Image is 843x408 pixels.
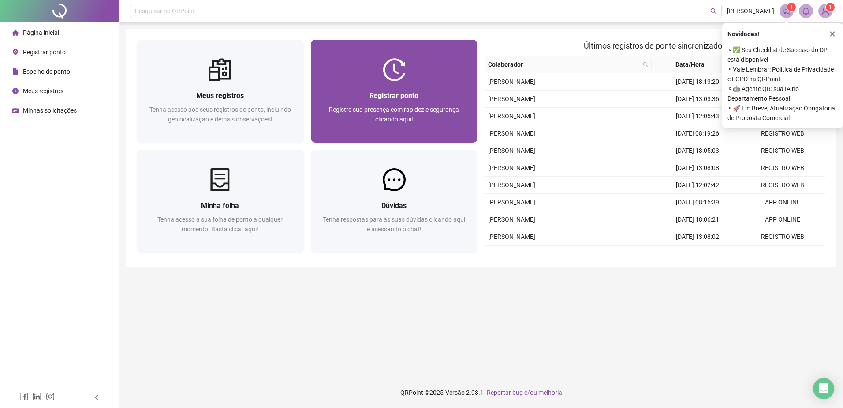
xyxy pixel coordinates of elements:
a: Minha folhaTenha acesso a sua folha de ponto a qualquer momento. Basta clicar aqui! [137,150,304,253]
span: instagram [46,392,55,401]
span: environment [12,49,19,55]
td: [DATE] 12:03:09 [655,246,740,263]
span: facebook [19,392,28,401]
span: [PERSON_NAME] [488,95,535,102]
span: Tenha acesso a sua folha de ponto a qualquer momento. Basta clicar aqui! [157,216,283,233]
span: Últimos registros de ponto sincronizados [584,41,726,50]
span: ⚬ Vale Lembrar: Política de Privacidade e LGPD na QRPoint [727,64,838,84]
span: [PERSON_NAME] [488,147,535,154]
span: notification [783,7,791,15]
span: schedule [12,107,19,113]
td: [DATE] 13:03:36 [655,91,740,108]
span: clock-circle [12,88,19,94]
span: [PERSON_NAME] [488,78,535,85]
span: close [829,31,836,37]
td: REGISTRO WEB [740,159,825,177]
span: Dúvidas [381,201,407,210]
td: [DATE] 08:16:39 [655,194,740,211]
span: Registrar ponto [369,91,418,100]
span: [PERSON_NAME] [727,6,774,16]
td: APP ONLINE [740,211,825,228]
span: Data/Hora [655,60,725,69]
span: home [12,30,19,36]
td: REGISTRO WEB [740,228,825,246]
span: left [93,394,100,400]
span: ⚬ ✅ Seu Checklist de Sucesso do DP está disponível [727,45,838,64]
span: [PERSON_NAME] [488,199,535,206]
td: REGISTRO WEB [740,246,825,263]
span: Colaborador [488,60,639,69]
span: 1 [829,4,832,10]
span: Tenha acesso aos seus registros de ponto, incluindo geolocalização e demais observações! [149,106,291,123]
img: 90829 [819,4,832,18]
td: APP ONLINE [740,194,825,211]
span: ⚬ 🤖 Agente QR: sua IA no Departamento Pessoal [727,84,838,103]
span: search [643,62,648,67]
span: [PERSON_NAME] [488,164,535,171]
span: [PERSON_NAME] [488,113,535,120]
sup: 1 [787,3,796,11]
span: Registrar ponto [23,49,66,56]
span: Espelho de ponto [23,68,70,75]
span: Novidades ! [727,29,759,39]
span: Versão [445,389,465,396]
td: REGISTRO WEB [740,125,825,142]
span: Página inicial [23,29,59,36]
td: [DATE] 13:08:08 [655,159,740,177]
span: Minha folha [201,201,239,210]
span: [PERSON_NAME] [488,181,535,189]
span: [PERSON_NAME] [488,216,535,223]
span: search [641,58,650,71]
span: file [12,68,19,75]
span: Registre sua presença com rapidez e segurança clicando aqui! [329,106,459,123]
td: REGISTRO WEB [740,142,825,159]
span: Minhas solicitações [23,107,77,114]
td: [DATE] 18:05:03 [655,142,740,159]
td: REGISTRO WEB [740,177,825,194]
td: [DATE] 08:19:26 [655,125,740,142]
span: Tenha respostas para as suas dúvidas clicando aqui e acessando o chat! [323,216,465,233]
span: [PERSON_NAME] [488,130,535,137]
div: Open Intercom Messenger [813,378,834,399]
td: [DATE] 18:13:20 [655,73,740,91]
span: Meus registros [196,91,244,100]
td: [DATE] 12:05:43 [655,108,740,125]
span: Reportar bug e/ou melhoria [487,389,562,396]
span: bell [802,7,810,15]
a: DúvidasTenha respostas para as suas dúvidas clicando aqui e acessando o chat! [311,150,478,253]
a: Meus registrosTenha acesso aos seus registros de ponto, incluindo geolocalização e demais observa... [137,40,304,143]
td: [DATE] 13:08:02 [655,228,740,246]
span: [PERSON_NAME] [488,233,535,240]
sup: Atualize o seu contato no menu Meus Dados [826,3,835,11]
a: Registrar pontoRegistre sua presença com rapidez e segurança clicando aqui! [311,40,478,143]
span: search [710,8,717,15]
td: [DATE] 12:02:42 [655,177,740,194]
span: linkedin [33,392,41,401]
th: Data/Hora [652,56,735,73]
td: [DATE] 18:06:21 [655,211,740,228]
span: 1 [790,4,793,10]
footer: QRPoint © 2025 - 2.93.1 - [119,377,843,408]
span: Meus registros [23,87,63,94]
span: ⚬ 🚀 Em Breve, Atualização Obrigatória de Proposta Comercial [727,103,838,123]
